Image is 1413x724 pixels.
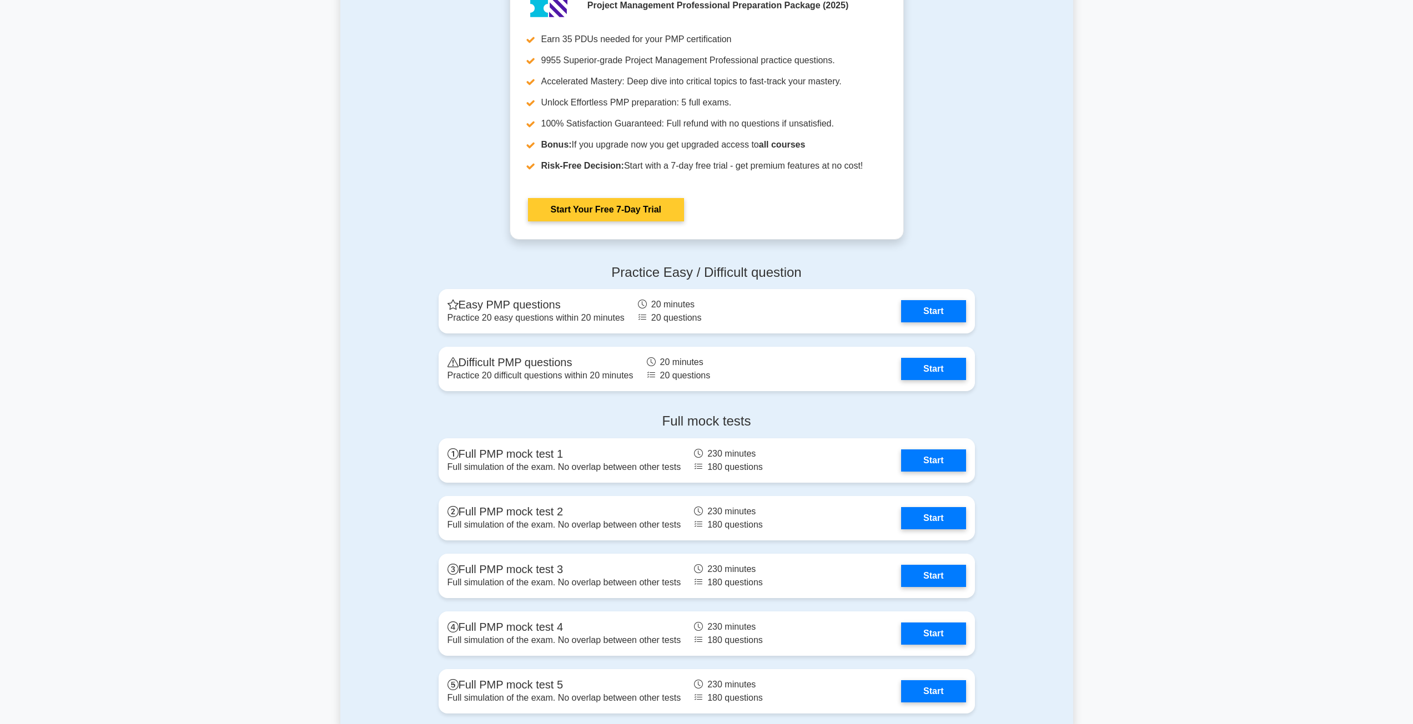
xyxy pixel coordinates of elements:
[901,300,966,322] a: Start
[439,413,975,429] h4: Full mock tests
[901,358,966,380] a: Start
[901,680,966,702] a: Start
[528,198,684,221] a: Start Your Free 7-Day Trial
[901,449,966,472] a: Start
[439,265,975,281] h4: Practice Easy / Difficult question
[901,507,966,529] a: Start
[901,622,966,645] a: Start
[901,565,966,587] a: Start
